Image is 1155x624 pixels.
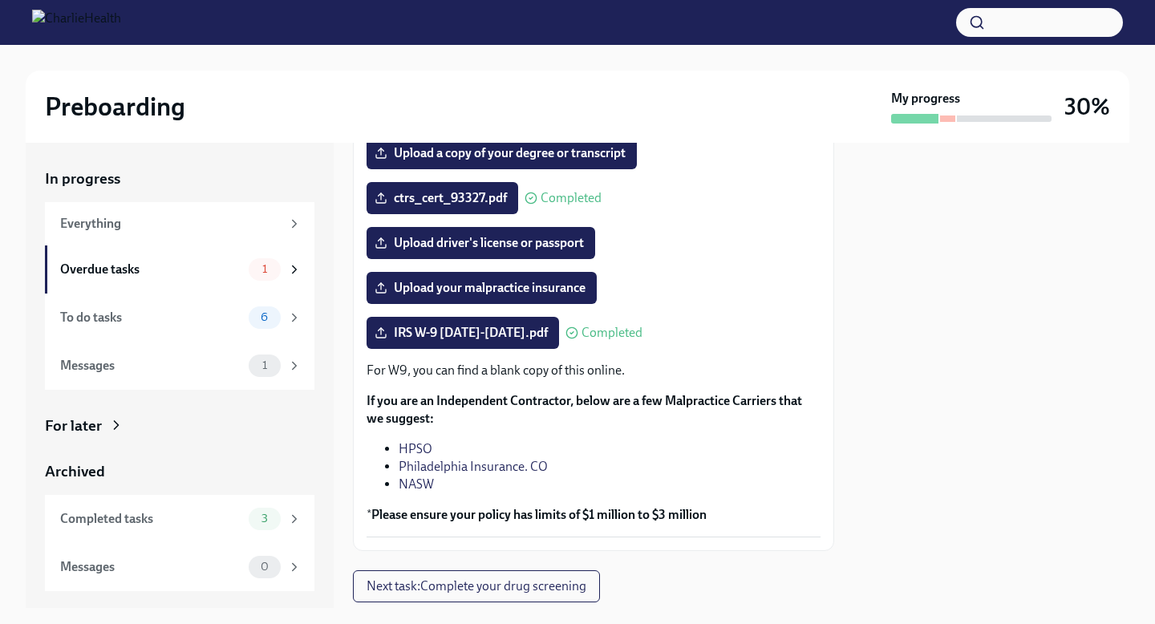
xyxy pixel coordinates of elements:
[60,215,281,233] div: Everything
[399,459,548,474] a: Philadelphia Insurance. CO
[45,168,314,189] a: In progress
[60,309,242,326] div: To do tasks
[367,137,637,169] label: Upload a copy of your degree or transcript
[45,294,314,342] a: To do tasks6
[45,543,314,591] a: Messages0
[45,202,314,245] a: Everything
[45,342,314,390] a: Messages1
[367,182,518,214] label: ctrs_cert_93327.pdf
[45,495,314,543] a: Completed tasks3
[367,227,595,259] label: Upload driver's license or passport
[251,311,278,323] span: 6
[252,513,278,525] span: 3
[60,558,242,576] div: Messages
[378,145,626,161] span: Upload a copy of your degree or transcript
[367,362,821,379] p: For W9, you can find a blank copy of this online.
[253,359,277,371] span: 1
[371,507,707,522] strong: Please ensure your policy has limits of $1 million to $3 million
[60,357,242,375] div: Messages
[378,280,586,296] span: Upload your malpractice insurance
[45,245,314,294] a: Overdue tasks1
[367,317,559,349] label: IRS W-9 [DATE]-[DATE].pdf
[45,415,102,436] div: For later
[60,261,242,278] div: Overdue tasks
[60,510,242,528] div: Completed tasks
[399,441,432,456] a: HPSO
[582,326,642,339] span: Completed
[891,90,960,107] strong: My progress
[367,272,597,304] label: Upload your malpractice insurance
[32,10,121,35] img: CharlieHealth
[541,192,602,205] span: Completed
[45,415,314,436] a: For later
[45,461,314,482] a: Archived
[253,263,277,275] span: 1
[378,325,548,341] span: IRS W-9 [DATE]-[DATE].pdf
[399,476,434,492] a: NASW
[45,91,185,123] h2: Preboarding
[1064,92,1110,121] h3: 30%
[367,578,586,594] span: Next task : Complete your drug screening
[353,570,600,602] button: Next task:Complete your drug screening
[251,561,278,573] span: 0
[378,190,507,206] span: ctrs_cert_93327.pdf
[378,235,584,251] span: Upload driver's license or passport
[367,393,802,426] strong: If you are an Independent Contractor, below are a few Malpractice Carriers that we suggest:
